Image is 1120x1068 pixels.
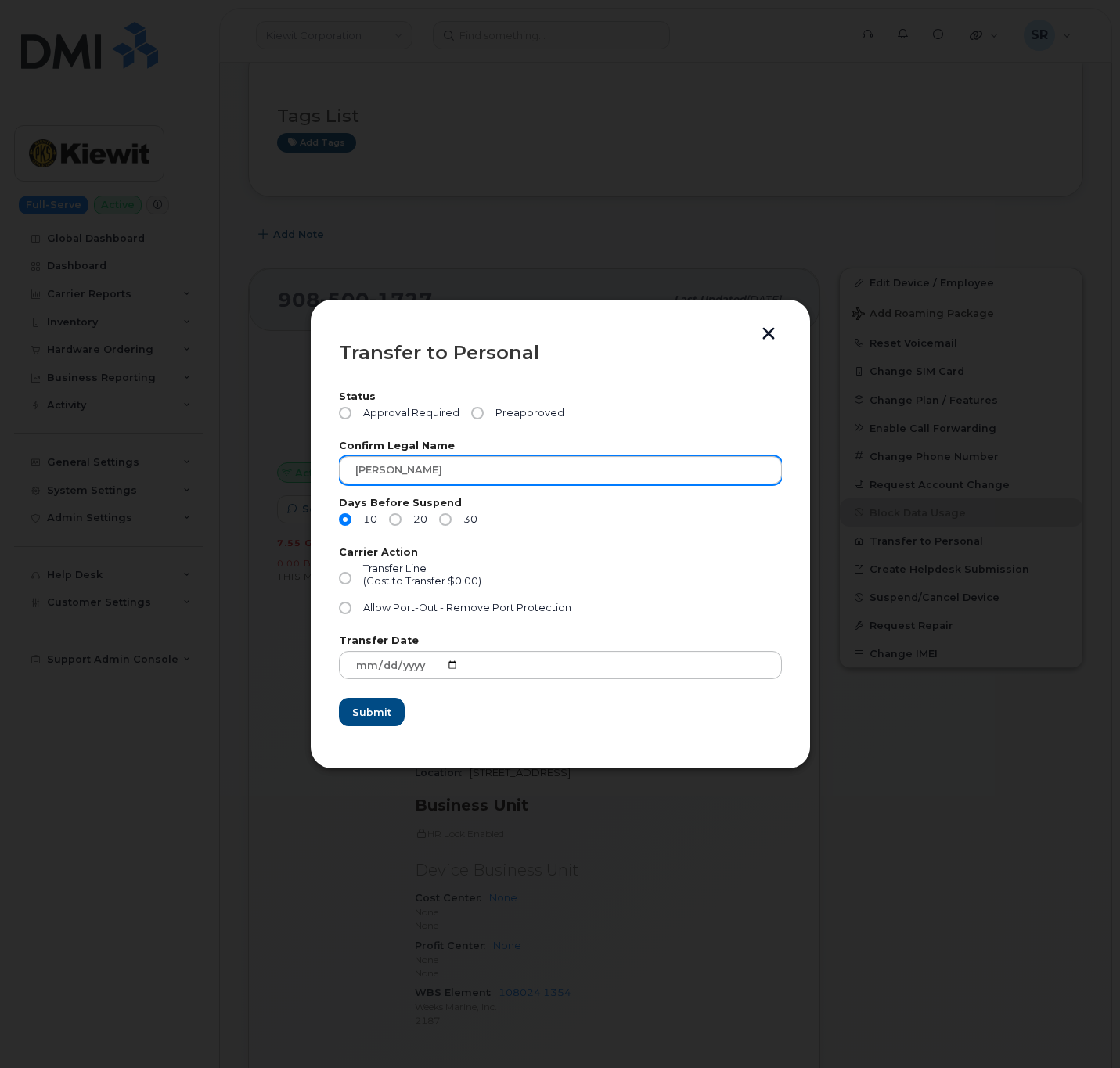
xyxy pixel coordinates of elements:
[358,513,378,526] span: 10
[339,392,782,402] label: Status
[339,698,405,726] button: Submit
[339,602,351,614] input: Allow Port-Out - Remove Port Protection
[363,563,427,574] span: Transfer Line
[458,513,478,526] span: 30
[339,343,782,362] div: Transfer to Personal
[352,705,391,720] span: Submit
[339,636,782,646] label: Transfer Date
[408,513,428,526] span: 20
[1052,1000,1108,1056] iframe: Messenger Launcher
[363,602,571,613] span: Allow Port-Out - Remove Port Protection
[339,441,782,451] label: Confirm Legal Name
[389,513,402,526] input: 20
[339,548,782,558] label: Carrier Action
[339,498,782,509] label: Days Before Suspend
[358,407,460,419] span: Approval Required
[490,407,565,419] span: Preapproved
[339,513,351,526] input: 10
[439,513,452,526] input: 30
[339,407,351,419] input: Approval Required
[471,407,484,419] input: Preapproved
[339,572,351,584] input: Transfer Line(Cost to Transfer $0.00)
[363,575,481,588] div: (Cost to Transfer $0.00)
